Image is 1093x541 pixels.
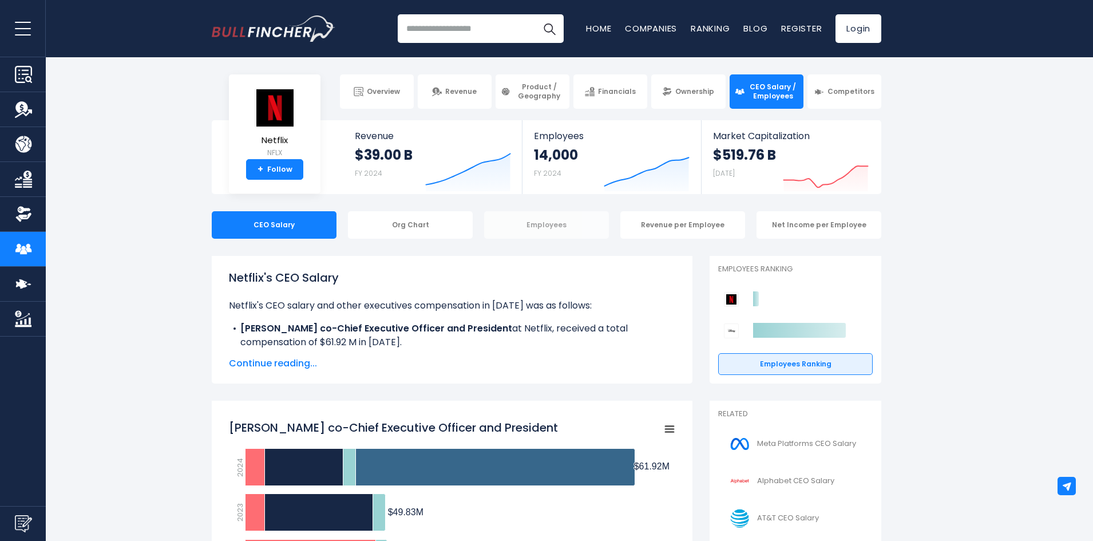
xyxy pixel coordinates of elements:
a: +Follow [246,159,303,180]
p: Netflix's CEO salary and other executives compensation in [DATE] was as follows: [229,299,675,313]
span: Netflix [255,136,295,145]
a: Ownership [651,74,725,109]
img: GOOGL logo [725,468,754,494]
strong: + [258,164,263,175]
a: Netflix NFLX [254,88,295,160]
a: Ranking [691,22,730,34]
span: Revenue [355,131,511,141]
button: Search [535,14,564,43]
small: [DATE] [713,168,735,178]
a: CEO Salary / Employees [730,74,803,109]
a: Meta Platforms CEO Salary [718,428,873,460]
small: FY 2024 [355,168,382,178]
span: Meta Platforms CEO Salary [757,439,856,449]
a: Blog [743,22,767,34]
strong: $519.76 B [713,146,776,164]
small: FY 2024 [534,168,561,178]
a: Login [835,14,881,43]
img: Netflix competitors logo [724,292,739,307]
span: AT&T CEO Salary [757,514,819,523]
b: [PERSON_NAME] co-Chief Executive Officer and President [240,322,512,335]
a: Competitors [807,74,881,109]
a: AT&T CEO Salary [718,503,873,534]
strong: 14,000 [534,146,578,164]
div: CEO Salary [212,211,336,239]
span: Ownership [675,87,714,96]
a: Revenue $39.00 B FY 2024 [343,120,522,194]
small: NFLX [255,148,295,158]
div: Revenue per Employee [620,211,745,239]
text: 2024 [235,458,245,477]
a: Market Capitalization $519.76 B [DATE] [702,120,880,194]
span: Financials [598,87,636,96]
li: at Netflix, received a total compensation of $61.92 M in [DATE]. [229,322,675,349]
a: Employees Ranking [718,353,873,375]
h1: Netflix's CEO Salary [229,269,675,286]
span: Competitors [827,87,874,96]
span: Revenue [445,87,477,96]
img: Bullfincher logo [212,15,335,42]
div: Employees [484,211,609,239]
img: META logo [725,431,754,457]
tspan: [PERSON_NAME] co-Chief Executive Officer and President [229,420,558,436]
img: Ownership [15,206,32,223]
span: Market Capitalization [713,131,869,141]
p: Employees Ranking [718,264,873,274]
a: Overview [340,74,414,109]
a: Revenue [418,74,492,109]
div: Net Income per Employee [757,211,881,239]
img: Walt Disney Company competitors logo [724,323,739,338]
text: 2023 [235,503,245,522]
a: Register [781,22,822,34]
span: Overview [367,87,400,96]
a: Employees 14,000 FY 2024 [522,120,700,194]
a: Go to homepage [212,15,335,42]
a: Alphabet CEO Salary [718,465,873,497]
span: Alphabet CEO Salary [757,476,834,486]
span: Product / Geography [514,82,564,100]
tspan: $61.92M [634,461,670,471]
a: Companies [625,22,677,34]
div: Org Chart [348,211,473,239]
a: Home [586,22,611,34]
span: Continue reading... [229,357,675,370]
a: Financials [573,74,647,109]
span: CEO Salary / Employees [748,82,798,100]
p: Related [718,409,873,419]
img: T logo [725,506,754,531]
tspan: $49.83M [388,507,423,517]
span: Employees [534,131,689,141]
strong: $39.00 B [355,146,413,164]
a: Product / Geography [496,74,569,109]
